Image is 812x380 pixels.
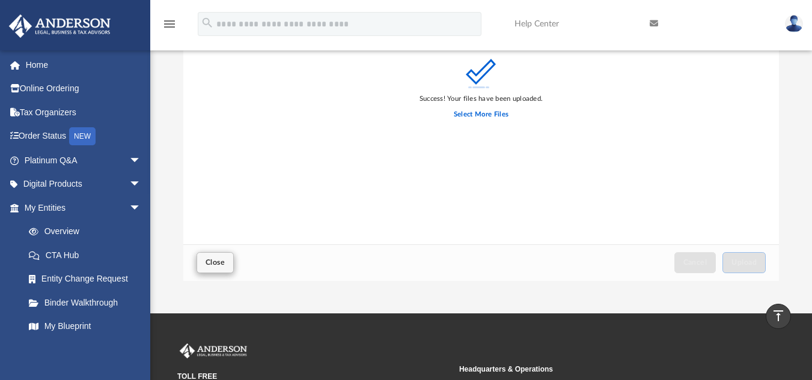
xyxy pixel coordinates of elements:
a: My Blueprint [17,315,153,339]
a: Platinum Q&Aarrow_drop_down [8,148,159,172]
a: Home [8,53,159,77]
span: arrow_drop_down [129,148,153,173]
div: NEW [69,127,96,145]
i: search [201,16,214,29]
small: Headquarters & Operations [459,364,733,375]
span: Upload [731,259,757,266]
a: vertical_align_top [766,304,791,329]
span: arrow_drop_down [129,196,153,220]
a: Digital Productsarrow_drop_down [8,172,159,196]
a: menu [162,23,177,31]
img: User Pic [785,15,803,32]
i: menu [162,17,177,31]
img: Anderson Advisors Platinum Portal [5,14,114,38]
a: Entity Change Request [17,267,159,291]
a: Tax Organizers [8,100,159,124]
span: arrow_drop_down [129,172,153,197]
label: Select More Files [454,109,508,120]
a: CTA Hub [17,243,159,267]
a: Order StatusNEW [8,124,159,149]
a: Tax Due Dates [17,338,159,362]
i: vertical_align_top [771,309,786,323]
img: Anderson Advisors Platinum Portal [177,343,249,359]
a: Binder Walkthrough [17,291,159,315]
a: My Entitiesarrow_drop_down [8,196,159,220]
a: Overview [17,220,159,244]
span: Cancel [683,259,707,266]
button: Upload [722,252,766,273]
button: Close [197,252,234,273]
a: Online Ordering [8,77,159,101]
button: Cancel [674,252,716,273]
div: Success! Your files have been uploaded. [420,94,543,104]
span: Close [206,259,225,266]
